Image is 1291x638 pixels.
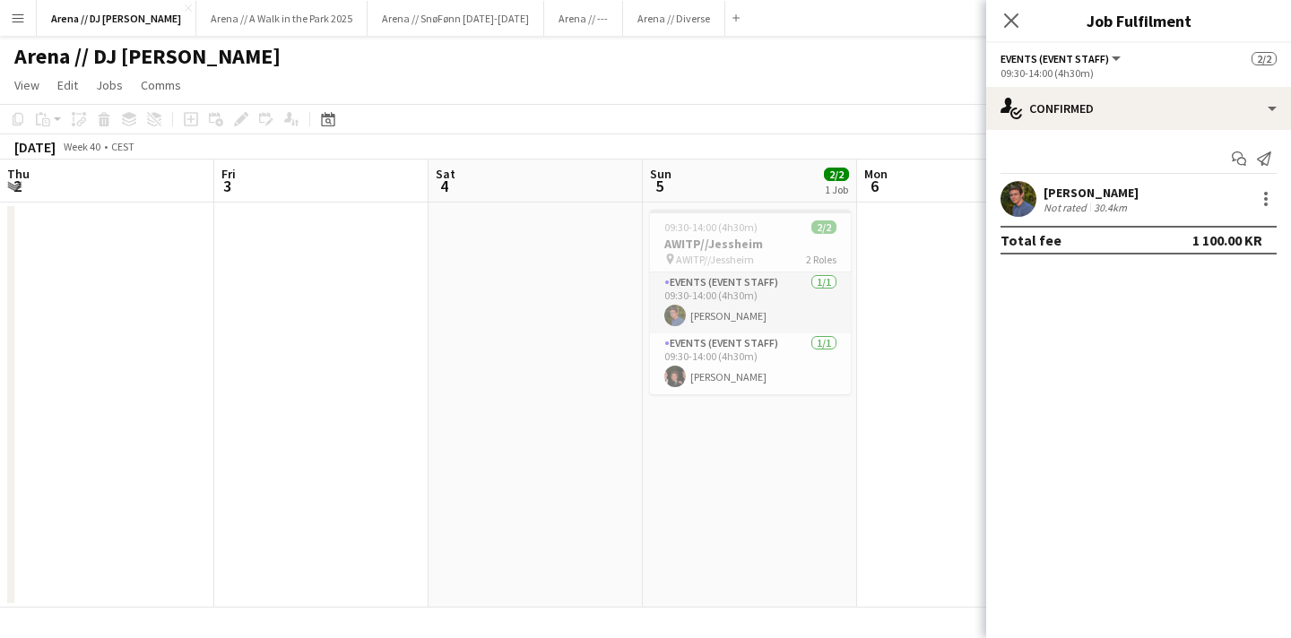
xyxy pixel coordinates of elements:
span: 2/2 [1252,52,1277,65]
span: 2/2 [824,168,849,181]
div: Confirmed [986,87,1291,130]
span: Mon [864,166,888,182]
span: Jobs [96,77,123,93]
button: Arena // SnøFønn [DATE]-[DATE] [368,1,544,36]
a: View [7,73,47,97]
span: 2/2 [811,220,836,234]
a: Jobs [89,73,130,97]
span: 2 Roles [806,253,836,266]
app-card-role: Events (Event Staff)1/109:30-14:00 (4h30m)[PERSON_NAME] [650,333,851,394]
button: Arena // DJ [PERSON_NAME] [37,1,196,36]
a: Comms [134,73,188,97]
span: View [14,77,39,93]
button: Events (Event Staff) [1001,52,1123,65]
button: Arena // A Walk in the Park 2025 [196,1,368,36]
span: 5 [647,176,671,196]
div: CEST [111,140,134,153]
h3: Job Fulfilment [986,9,1291,32]
h1: Arena // DJ [PERSON_NAME] [14,43,281,70]
span: 4 [433,176,455,196]
h3: AWITP//Jessheim [650,236,851,252]
div: 30.4km [1090,201,1131,214]
app-job-card: 09:30-14:00 (4h30m)2/2AWITP//Jessheim AWITP//Jessheim2 RolesEvents (Event Staff)1/109:30-14:00 (4... [650,210,851,394]
div: 09:30-14:00 (4h30m) [1001,66,1277,80]
span: Events (Event Staff) [1001,52,1109,65]
span: Week 40 [59,140,104,153]
span: Edit [57,77,78,93]
div: 1 Job [825,183,848,196]
div: Total fee [1001,231,1061,249]
span: 6 [862,176,888,196]
div: [PERSON_NAME] [1044,185,1139,201]
span: Comms [141,77,181,93]
span: AWITP//Jessheim [676,253,754,266]
a: Edit [50,73,85,97]
span: Fri [221,166,236,182]
span: Sat [436,166,455,182]
div: [DATE] [14,138,56,156]
span: Thu [7,166,30,182]
span: 3 [219,176,236,196]
div: 1 100.00 KR [1192,231,1262,249]
app-card-role: Events (Event Staff)1/109:30-14:00 (4h30m)[PERSON_NAME] [650,272,851,333]
button: Arena // Diverse [623,1,725,36]
span: Sun [650,166,671,182]
div: Not rated [1044,201,1090,214]
button: Arena // --- [544,1,623,36]
span: 09:30-14:00 (4h30m) [664,220,758,234]
span: 2 [4,176,30,196]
